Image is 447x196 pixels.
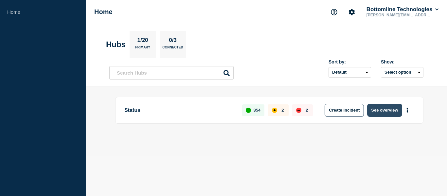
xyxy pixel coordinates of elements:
[365,6,440,13] button: Bottomline Technologies
[246,108,251,113] div: up
[367,104,402,117] button: See overview
[124,104,235,117] p: Status
[403,104,412,116] button: More actions
[272,108,277,113] div: affected
[345,5,359,19] button: Account settings
[365,13,433,17] p: [PERSON_NAME][EMAIL_ADDRESS][PERSON_NAME][DOMAIN_NAME]
[109,66,234,80] input: Search Hubs
[306,108,308,113] p: 2
[94,8,113,16] h1: Home
[296,108,301,113] div: down
[329,67,371,78] select: Sort by
[281,108,284,113] p: 2
[135,45,150,52] p: Primary
[254,108,261,113] p: 354
[381,67,423,78] button: Select option
[162,45,183,52] p: Connected
[167,37,179,45] p: 0/3
[325,104,364,117] button: Create incident
[135,37,151,45] p: 1/20
[381,59,423,64] div: Show:
[327,5,341,19] button: Support
[329,59,371,64] div: Sort by:
[106,40,126,49] h2: Hubs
